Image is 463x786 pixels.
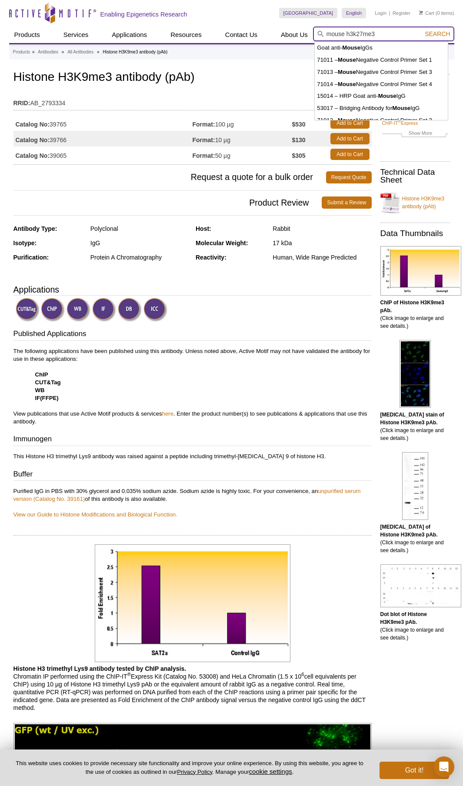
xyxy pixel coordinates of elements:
h3: Published Applications [13,329,372,341]
img: CUT&Tag Validated [16,298,40,322]
a: Resources [165,27,207,43]
a: Login [375,10,386,16]
a: Privacy Policy [177,769,212,775]
sup: ® [127,672,131,677]
img: Histone H3K9me3 antibody (pAb) tested by ChIP. [380,246,461,296]
a: Products [9,27,45,43]
a: Show More [382,129,448,139]
h2: Technical Data Sheet [380,168,450,184]
h2: Data Thumbnails [380,230,450,237]
div: Rabbit [273,225,371,233]
li: | [389,8,390,18]
b: Histone H3 trimethyl Lys9 antibody tested by ChIP analysis. [13,665,187,672]
li: 71012 – Negative Control Primer Set 2 [315,114,447,127]
sup: ® [398,119,401,123]
td: 39766 [13,131,193,147]
strong: $130 [292,136,305,144]
li: 15014 – HRP Goat anti- IgG [315,90,447,102]
strong: Mouse [338,57,356,63]
a: [GEOGRAPHIC_DATA] [279,8,338,18]
strong: Format: [193,120,215,128]
p: The following applications have been published using this antibody. Unless noted above, Active Mo... [13,347,372,426]
h1: Histone H3K9me3 antibody (pAb) [13,70,372,85]
div: Polyclonal [90,225,189,233]
a: View our Guide to Histone Modifications and Biological Function. [13,511,177,518]
p: Purified IgG in PBS with 30% glycerol and 0.035% sodium azide. Sodium azide is highly toxic. For ... [13,487,372,519]
td: AB_2793334 [13,94,372,108]
a: About Us [276,27,313,43]
a: ChIP-IT®Express [382,119,418,127]
strong: Mouse [338,69,356,75]
b: [MEDICAL_DATA] stain of Histone H3K9me3 pAb. [380,412,444,426]
button: Search [422,30,453,38]
b: [MEDICAL_DATA] of Histone H3K9me3 pAb. [380,524,438,538]
a: Contact Us [220,27,263,43]
a: Register [393,10,410,16]
strong: Format: [193,136,215,144]
span: Search [425,30,450,37]
img: Immunocytochemistry Validated [143,298,167,322]
strong: WB [35,387,45,393]
td: 100 µg [193,115,292,131]
strong: Format: [193,152,215,160]
img: ChIP Validated [41,298,65,322]
sup: 6 [301,672,304,677]
strong: $305 [292,152,305,160]
button: Got it! [380,762,449,779]
strong: Antibody Type: [13,225,57,232]
li: » [32,50,35,54]
div: Protein A Chromatography [90,253,189,261]
strong: CUT&Tag [35,379,61,386]
a: Request Quote [326,171,372,183]
li: 71014 – Negative Control Primer Set 4 [315,78,447,90]
strong: Mouse [378,93,396,99]
strong: ChIP [35,371,48,378]
div: Human, Wide Range Predicted [273,253,371,261]
b: Dot blot of Histone H3K9me3 pAb. [380,611,427,625]
a: Applications [107,27,152,43]
li: Histone H3K9me3 antibody (pAb) [103,50,167,54]
p: This website uses cookies to provide necessary site functionality and improve your online experie... [14,759,365,776]
li: 53017 – Bridging Antibody for IgG [315,102,447,114]
strong: $530 [292,120,305,128]
li: Goat anti- IgGs [315,42,447,54]
button: cookie settings [249,768,292,775]
strong: Mouse [392,105,410,111]
img: Histone H3K9me3 antibody (pAb) tested by immunofluorescence. [400,340,431,408]
b: ChIP of Histone H3K9me3 pAb. [380,300,444,313]
li: » [97,50,100,54]
a: Histone H3K9me3 antibody (pAb) [380,190,450,216]
img: Histone H3K9me3 antibody (pAb) tested by Western blot. [402,452,428,520]
a: Add to Cart [330,133,370,144]
strong: Catalog No: [16,136,50,144]
strong: Isotype: [13,240,37,246]
img: Histone H3K9me3 antibody (pAb) tested by dot blot analysis. [380,564,461,607]
a: unpurified serum version (Catalog No. 39161) [13,488,361,502]
img: Dot Blot Validated [118,298,142,322]
strong: Catalog No: [16,152,50,160]
strong: Mouse [338,81,356,87]
li: 71011 – Negative Control Primer Set 1 [315,54,447,66]
a: English [342,8,366,18]
strong: Mouse [342,44,360,51]
a: Cart [419,10,434,16]
div: Open Intercom Messenger [433,756,454,777]
strong: Catalog No: [16,120,50,128]
div: IgG [90,239,189,247]
p: This Histone H3 trimethyl Lys9 antibody was raised against a peptide including trimethyl-[MEDICAL... [13,453,372,460]
h3: Buffer [13,469,372,481]
a: here [162,410,173,417]
img: Immunofluorescence Validated [92,298,116,322]
p: (Click image to enlarge and see details.) [380,411,450,442]
li: (0 items) [419,8,454,18]
a: Submit a Review [322,196,371,209]
p: (Click image to enlarge and see details.) [380,610,450,642]
td: 39765 [13,115,193,131]
a: Add to Cart [330,117,370,129]
div: 17 kDa [273,239,371,247]
li: 71013 – Negative Control Primer Set 3 [315,66,447,78]
img: Histone H3K9me3 antibody (pAb) tested by ChIP. [95,544,290,662]
span: Product Review [13,196,322,209]
strong: RRID: [13,99,30,107]
strong: Host: [196,225,211,232]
